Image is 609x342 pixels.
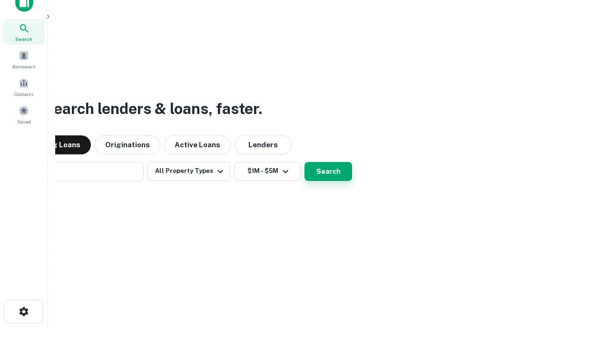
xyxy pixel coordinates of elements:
[3,102,45,127] a: Saved
[17,118,31,125] span: Saved
[12,63,35,70] span: Borrowers
[304,162,352,181] button: Search
[235,135,292,154] button: Lenders
[3,19,45,45] a: Search
[234,162,301,181] button: $1M - $5M
[3,74,45,100] a: Contacts
[147,162,230,181] button: All Property Types
[15,35,32,43] span: Search
[3,47,45,72] a: Borrowers
[14,90,33,98] span: Contacts
[164,135,231,154] button: Active Loans
[561,266,609,312] iframe: Chat Widget
[43,97,262,120] h3: Search lenders & loans, faster.
[95,135,160,154] button: Originations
